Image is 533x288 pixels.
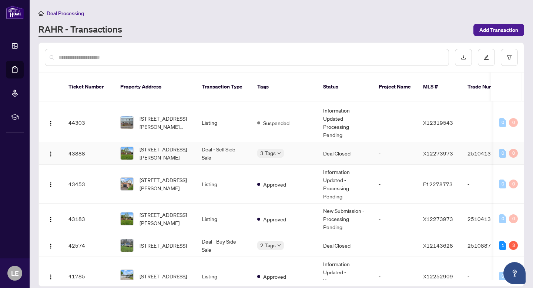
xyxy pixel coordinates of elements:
[38,23,122,37] a: RAHR - Transactions
[499,241,506,250] div: 1
[462,234,513,257] td: 2510887
[317,204,373,234] td: New Submission - Processing Pending
[45,213,57,225] button: Logo
[196,73,251,101] th: Transaction Type
[140,114,190,131] span: [STREET_ADDRESS][PERSON_NAME][PERSON_NAME]
[45,270,57,282] button: Logo
[509,180,518,188] div: 0
[48,217,54,222] img: Logo
[260,241,276,250] span: 2 Tags
[423,181,453,187] span: E12278773
[140,272,187,280] span: [STREET_ADDRESS]
[38,11,44,16] span: home
[140,241,187,250] span: [STREET_ADDRESS]
[196,204,251,234] td: Listing
[45,178,57,190] button: Logo
[263,272,286,281] span: Approved
[373,204,417,234] td: -
[48,274,54,280] img: Logo
[423,273,453,279] span: X12252909
[499,118,506,127] div: 0
[455,49,472,66] button: download
[499,272,506,281] div: 0
[140,176,190,192] span: [STREET_ADDRESS][PERSON_NAME]
[48,243,54,249] img: Logo
[48,182,54,188] img: Logo
[317,165,373,204] td: Information Updated - Processing Pending
[317,73,373,101] th: Status
[317,234,373,257] td: Deal Closed
[423,215,453,222] span: X12273973
[63,204,114,234] td: 43183
[48,120,54,126] img: Logo
[509,214,518,223] div: 0
[507,55,512,60] span: filter
[263,119,289,127] span: Suspended
[263,180,286,188] span: Approved
[45,117,57,128] button: Logo
[263,215,286,223] span: Approved
[499,214,506,223] div: 0
[45,240,57,251] button: Logo
[373,73,417,101] th: Project Name
[462,103,513,142] td: -
[373,103,417,142] td: -
[196,142,251,165] td: Deal - Sell Side Sale
[423,150,453,157] span: X12273973
[509,149,518,158] div: 0
[114,73,196,101] th: Property Address
[462,165,513,204] td: -
[47,10,84,17] span: Deal Processing
[63,103,114,142] td: 44303
[373,142,417,165] td: -
[462,142,513,165] td: 2510413
[317,103,373,142] td: Information Updated - Processing Pending
[417,73,462,101] th: MLS #
[121,147,133,160] img: thumbnail-img
[423,119,453,126] span: X12319543
[121,270,133,282] img: thumbnail-img
[121,239,133,252] img: thumbnail-img
[462,73,513,101] th: Trade Number
[462,204,513,234] td: 2510413
[473,24,524,36] button: Add Transaction
[140,145,190,161] span: [STREET_ADDRESS][PERSON_NAME]
[196,234,251,257] td: Deal - Buy Side Sale
[509,241,518,250] div: 3
[48,151,54,157] img: Logo
[501,49,518,66] button: filter
[423,242,453,249] span: X12143628
[373,234,417,257] td: -
[121,116,133,129] img: thumbnail-img
[251,73,317,101] th: Tags
[499,149,506,158] div: 0
[121,212,133,225] img: thumbnail-img
[196,165,251,204] td: Listing
[503,262,526,284] button: Open asap
[63,142,114,165] td: 43888
[373,165,417,204] td: -
[121,178,133,190] img: thumbnail-img
[45,147,57,159] button: Logo
[484,55,489,60] span: edit
[140,211,190,227] span: [STREET_ADDRESS][PERSON_NAME]
[6,6,24,19] img: logo
[260,149,276,157] span: 3 Tags
[63,165,114,204] td: 43453
[317,142,373,165] td: Deal Closed
[509,118,518,127] div: 0
[63,234,114,257] td: 42574
[499,180,506,188] div: 0
[277,244,281,247] span: down
[11,268,19,278] span: LE
[196,103,251,142] td: Listing
[461,55,466,60] span: download
[277,151,281,155] span: down
[479,24,518,36] span: Add Transaction
[63,73,114,101] th: Ticket Number
[478,49,495,66] button: edit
